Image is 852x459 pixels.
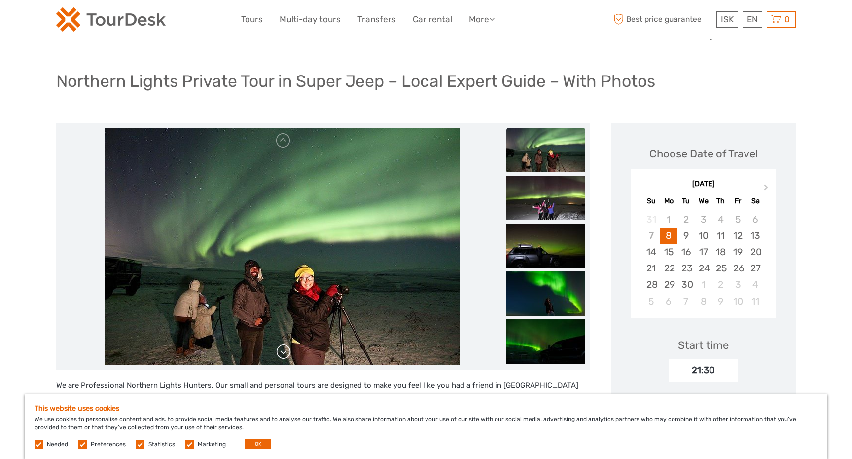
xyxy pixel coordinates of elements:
[105,128,460,365] img: 46364fa5216a4b6fa7c43b31ce63cdd5_main_slider.jpeg
[649,146,758,161] div: Choose Date of Travel
[611,11,714,28] span: Best price guarantee
[642,244,660,260] div: Choose Sunday, September 14th, 2025
[712,228,729,244] div: Choose Thursday, September 11th, 2025
[746,228,764,244] div: Choose Saturday, September 13th, 2025
[729,244,746,260] div: Choose Friday, September 19th, 2025
[677,228,695,244] div: Choose Tuesday, September 9th, 2025
[280,12,341,27] a: Multi-day tours
[35,404,817,413] h5: This website uses cookies
[245,439,271,449] button: OK
[729,276,746,293] div: Choose Friday, October 3rd, 2025
[642,211,660,228] div: Not available Sunday, August 31st, 2025
[712,244,729,260] div: Choose Thursday, September 18th, 2025
[660,276,677,293] div: Choose Monday, September 29th, 2025
[56,7,166,32] img: 120-15d4194f-c635-41b9-a512-a3cb382bfb57_logo_small.png
[642,260,660,276] div: Choose Sunday, September 21st, 2025
[660,194,677,208] div: Mo
[695,228,712,244] div: Choose Wednesday, September 10th, 2025
[695,293,712,309] div: Choose Wednesday, October 8th, 2025
[56,380,590,405] p: We are Professional Northern Lights Hunters. Our small and personal tours are designed to make yo...
[357,12,396,27] a: Transfers
[660,228,677,244] div: Choose Monday, September 8th, 2025
[25,394,827,459] div: We use cookies to personalise content and ads, to provide social media features and to analyse ou...
[712,260,729,276] div: Choose Thursday, September 25th, 2025
[241,12,263,27] a: Tours
[759,182,775,197] button: Next Month
[677,211,695,228] div: Not available Tuesday, September 2nd, 2025
[729,260,746,276] div: Choose Friday, September 26th, 2025
[746,293,764,309] div: Choose Saturday, October 11th, 2025
[669,359,738,382] div: 21:30
[746,276,764,293] div: Choose Saturday, October 4th, 2025
[695,276,712,293] div: Choose Wednesday, October 1st, 2025
[729,293,746,309] div: Choose Friday, October 10th, 2025
[677,293,695,309] div: Choose Tuesday, October 7th, 2025
[677,244,695,260] div: Choose Tuesday, September 16th, 2025
[660,260,677,276] div: Choose Monday, September 22nd, 2025
[506,176,585,220] img: 7bd2122cfc8b416f80254a352e7776f7_slider_thumbnail.jpeg
[695,211,712,228] div: Not available Wednesday, September 3rd, 2025
[746,244,764,260] div: Choose Saturday, September 20th, 2025
[729,194,746,208] div: Fr
[678,338,729,353] div: Start time
[677,194,695,208] div: Tu
[113,15,125,27] button: Open LiveChat chat widget
[660,211,677,228] div: Not available Monday, September 1st, 2025
[695,194,712,208] div: We
[631,179,776,190] div: [DATE]
[413,12,452,27] a: Car rental
[91,440,126,449] label: Preferences
[198,440,226,449] label: Marketing
[642,194,660,208] div: Su
[660,244,677,260] div: Choose Monday, September 15th, 2025
[148,440,175,449] label: Statistics
[660,293,677,309] div: Choose Monday, October 6th, 2025
[642,276,660,293] div: Choose Sunday, September 28th, 2025
[712,293,729,309] div: Choose Thursday, October 9th, 2025
[677,260,695,276] div: Choose Tuesday, September 23rd, 2025
[729,211,746,228] div: Not available Friday, September 5th, 2025
[746,194,764,208] div: Sa
[743,11,762,28] div: EN
[746,260,764,276] div: Choose Saturday, September 27th, 2025
[677,276,695,293] div: Choose Tuesday, September 30th, 2025
[712,211,729,228] div: Not available Thursday, September 4th, 2025
[695,244,712,260] div: Choose Wednesday, September 17th, 2025
[695,260,712,276] div: Choose Wednesday, September 24th, 2025
[746,211,764,228] div: Not available Saturday, September 6th, 2025
[506,224,585,268] img: 8c86510e9e0f464bb6fe168d11eb77fe_slider_thumbnail.jpeg
[469,12,495,27] a: More
[712,194,729,208] div: Th
[56,71,655,91] h1: Northern Lights Private Tour in Super Jeep – Local Expert Guide – With Photos
[506,319,585,364] img: 55ac4ca457b04da38d5e3f606d21ba37_slider_thumbnail.jpg
[712,276,729,293] div: Choose Thursday, October 2nd, 2025
[506,271,585,316] img: 1e2580bafc244154b707dc8f6a403532_slider_thumbnail.jpg
[642,293,660,309] div: Choose Sunday, October 5th, 2025
[634,211,773,309] div: month 2025-09
[14,17,111,25] p: We're away right now. Please check back later!
[783,14,791,24] span: 0
[47,440,68,449] label: Needed
[729,228,746,244] div: Choose Friday, September 12th, 2025
[506,128,585,172] img: 46364fa5216a4b6fa7c43b31ce63cdd5_slider_thumbnail.jpeg
[642,228,660,244] div: Not available Sunday, September 7th, 2025
[721,14,734,24] span: ISK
